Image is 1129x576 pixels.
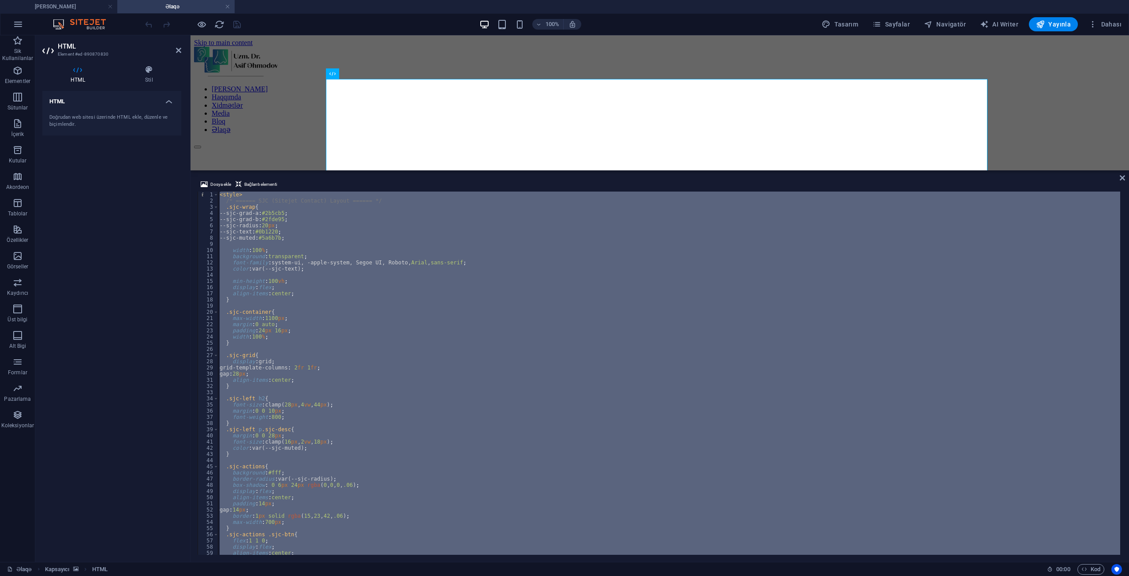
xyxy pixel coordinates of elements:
[7,564,32,575] a: Seçimi iptal etmek için tıkla. Sayfaları açmak için çift tıkla
[198,470,219,476] div: 46
[198,420,219,426] div: 38
[7,290,28,297] p: Kaydırıcı
[9,157,27,164] p: Kutular
[198,216,219,222] div: 5
[198,445,219,451] div: 42
[234,179,278,190] button: Bağlantı elementi
[73,567,79,572] i: Bu element, arka plan içeriyor
[198,328,219,334] div: 23
[1,422,34,429] p: Koleksiyonlar
[198,235,219,241] div: 8
[198,266,219,272] div: 13
[42,91,181,107] h4: HTML
[1081,564,1100,575] span: Kod
[198,451,219,457] div: 43
[7,237,28,244] p: Özellikler
[1036,20,1071,29] span: Yayınla
[5,78,30,85] p: Elementler
[198,488,219,494] div: 49
[198,253,219,260] div: 11
[8,210,28,217] p: Tablolar
[210,179,231,190] span: Dosya ekle
[198,476,219,482] div: 47
[198,272,219,278] div: 14
[198,358,219,365] div: 28
[11,131,24,138] p: İçerik
[198,229,219,235] div: 7
[8,369,27,376] p: Formlar
[198,439,219,445] div: 41
[198,519,219,525] div: 54
[117,2,235,11] h4: Əlaqə
[42,65,117,84] h4: HTML
[198,538,219,544] div: 57
[7,316,27,323] p: Üst bilgi
[198,241,219,247] div: 9
[198,501,219,507] div: 51
[198,309,219,315] div: 20
[45,564,70,575] span: Seçmek için tıkla. Düzenlemek için çift tıkla
[1029,17,1078,31] button: Yayınla
[58,50,164,58] h3: Element #ed-890870830
[49,114,174,128] div: Doğrudan web sitesi üzerinde HTML ekle, düzenle ve biçimlendir.
[9,343,26,350] p: Alt Bigi
[546,19,560,30] h6: 100%
[198,408,219,414] div: 36
[198,290,219,297] div: 17
[1088,20,1122,29] span: Dahası
[4,4,62,11] a: Skip to main content
[198,513,219,519] div: 53
[198,433,219,439] div: 40
[198,346,219,352] div: 26
[198,544,219,550] div: 58
[199,179,232,190] button: Dosya ekle
[7,263,28,270] p: Görseller
[198,365,219,371] div: 29
[198,198,219,204] div: 2
[198,340,219,346] div: 25
[198,395,219,402] div: 34
[198,457,219,463] div: 44
[1085,17,1125,31] button: Dahası
[924,20,966,29] span: Navigatör
[6,184,30,191] p: Akordeon
[1111,564,1122,575] button: Usercentrics
[4,395,31,403] p: Pazarlama
[198,315,219,321] div: 21
[920,17,969,31] button: Navigatör
[198,334,219,340] div: 24
[198,525,219,531] div: 55
[117,65,181,84] h4: Stil
[198,303,219,309] div: 19
[214,19,224,30] button: reload
[869,17,913,31] button: Sayfalar
[198,389,219,395] div: 33
[214,19,224,30] i: Sayfayı yeniden yükleyin
[198,297,219,303] div: 18
[198,377,219,383] div: 31
[198,247,219,253] div: 10
[532,19,564,30] button: 100%
[198,507,219,513] div: 52
[198,284,219,290] div: 16
[198,210,219,216] div: 4
[45,564,108,575] nav: breadcrumb
[818,17,862,31] div: Tasarım (Ctrl+Alt+Y)
[818,17,862,31] button: Tasarım
[198,426,219,433] div: 39
[198,192,219,198] div: 1
[872,20,910,29] span: Sayfalar
[198,278,219,284] div: 15
[51,19,117,30] img: Editor Logo
[198,371,219,377] div: 30
[58,42,181,50] h2: HTML
[198,260,219,266] div: 12
[7,104,28,111] p: Sütunlar
[1056,564,1070,575] span: 00 00
[1047,564,1070,575] h6: Oturum süresi
[568,20,576,28] i: Yeniden boyutlandırmada yakınlaştırma düzeyini seçilen cihaza uyacak şekilde otomatik olarak ayarla.
[198,482,219,488] div: 48
[980,20,1018,29] span: AI Writer
[1077,564,1104,575] button: Kod
[198,414,219,420] div: 37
